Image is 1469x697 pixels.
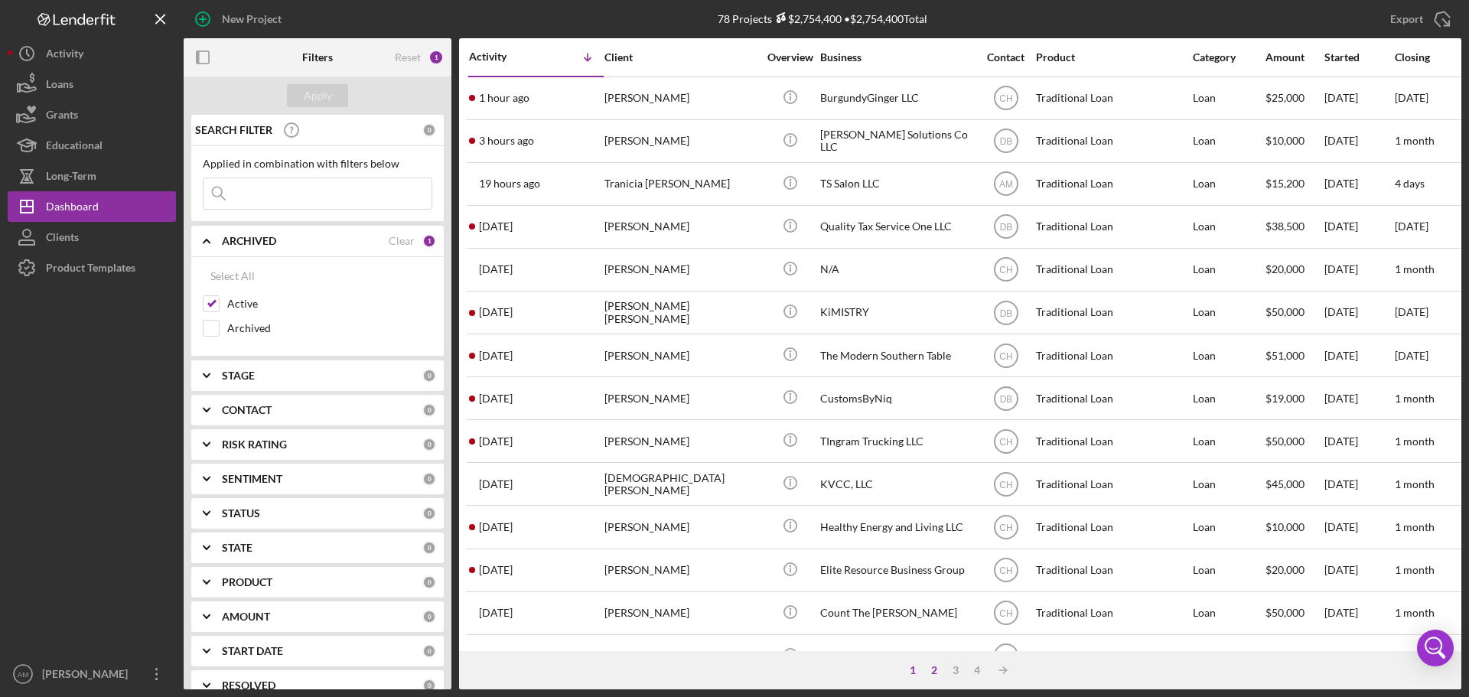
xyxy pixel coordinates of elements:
div: [DATE] [1324,593,1393,633]
text: DB [999,136,1012,147]
button: Export [1375,4,1461,34]
span: $19,000 [1265,392,1305,405]
time: 2025-09-08 13:15 [479,435,513,448]
div: Activity [469,50,536,63]
text: CH [999,608,1012,619]
label: Archived [227,321,432,336]
time: 2025-09-10 03:19 [479,220,513,233]
div: 0 [422,438,436,451]
div: Product Templates [46,252,135,287]
div: 1 [902,664,923,676]
b: SENTIMENT [222,473,282,485]
div: Loan [1193,249,1264,290]
div: 2 [923,664,945,676]
div: Loan [1193,550,1264,591]
div: [DATE] [1324,421,1393,461]
div: Loan [1193,121,1264,161]
div: Started [1324,51,1393,64]
b: STATUS [222,507,260,519]
button: Clients [8,222,176,252]
div: N/A [820,249,973,290]
div: 1 [422,234,436,248]
div: [PERSON_NAME] [604,335,757,376]
span: $10,000 [1265,649,1305,662]
div: 0 [422,506,436,520]
div: Select All [210,261,255,292]
time: 2025-09-07 21:10 [479,478,513,490]
time: 2025-09-11 14:59 [479,92,529,104]
div: KiMISTRY [820,292,973,333]
div: Traditional Loan [1036,636,1189,676]
text: CH [999,523,1012,533]
time: 2025-09-06 00:27 [479,521,513,533]
span: $51,000 [1265,349,1305,362]
span: $10,000 [1265,520,1305,533]
b: STAGE [222,370,255,382]
button: Activity [8,38,176,69]
div: [DATE] [1324,249,1393,290]
b: STATE [222,542,252,554]
div: New Project [222,4,282,34]
div: 0 [422,541,436,555]
text: CH [999,350,1012,361]
div: [PERSON_NAME] Solutions Co LLC [820,121,973,161]
div: Overview [761,51,819,64]
div: Long-Term [46,161,96,195]
span: $50,000 [1265,435,1305,448]
div: [DEMOGRAPHIC_DATA][PERSON_NAME] [604,464,757,504]
b: ARCHIVED [222,235,276,247]
div: Traditional Loan [1036,506,1189,547]
div: Loans [46,69,73,103]
time: [DATE] [1395,649,1428,662]
button: Loans [8,69,176,99]
div: Traditional Loan [1036,378,1189,419]
div: [PERSON_NAME] [604,378,757,419]
div: Apply [304,84,332,107]
div: Traditional Loan [1036,249,1189,290]
div: Grants [46,99,78,134]
time: [DATE] [1395,91,1428,104]
div: KVCC, LLC [820,464,973,504]
div: Loan [1193,421,1264,461]
time: 1 month [1395,520,1435,533]
time: 2025-09-08 15:38 [479,350,513,362]
div: Loan [1193,78,1264,119]
time: 2025-09-05 15:59 [479,564,513,576]
div: Loan [1193,292,1264,333]
div: Loan [1193,164,1264,204]
div: Loan [1193,506,1264,547]
div: Healthy Energy and Living LLC [820,506,973,547]
button: Product Templates [8,252,176,283]
div: Loan [1193,335,1264,376]
time: 2025-09-08 13:25 [479,392,513,405]
div: Tranicia [PERSON_NAME] [604,164,757,204]
div: Open Intercom Messenger [1417,630,1454,666]
div: Dashboard [46,191,99,226]
b: CONTACT [222,404,272,416]
div: Applied in combination with filters below [203,158,432,170]
div: [PERSON_NAME] [604,78,757,119]
div: TS Salon LLC [820,164,973,204]
button: Long-Term [8,161,176,191]
text: CH [999,479,1012,490]
div: Educational [46,130,103,164]
button: Select All [203,261,262,292]
b: PRODUCT [222,576,272,588]
div: Traditional Loan [1036,207,1189,247]
div: 0 [422,679,436,692]
div: The Modern Southern Table [820,335,973,376]
div: [PERSON_NAME] [604,421,757,461]
div: [DATE] [1324,378,1393,419]
span: $45,000 [1265,477,1305,490]
div: [PERSON_NAME] [604,249,757,290]
div: Activity [46,38,83,73]
div: Loan [1193,464,1264,504]
text: CH [999,93,1012,104]
text: DB [999,651,1012,662]
time: [DATE] [1395,305,1428,318]
div: Loan [1193,378,1264,419]
button: Apply [287,84,348,107]
time: 2025-09-05 13:42 [479,607,513,619]
span: $25,000 [1265,91,1305,104]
